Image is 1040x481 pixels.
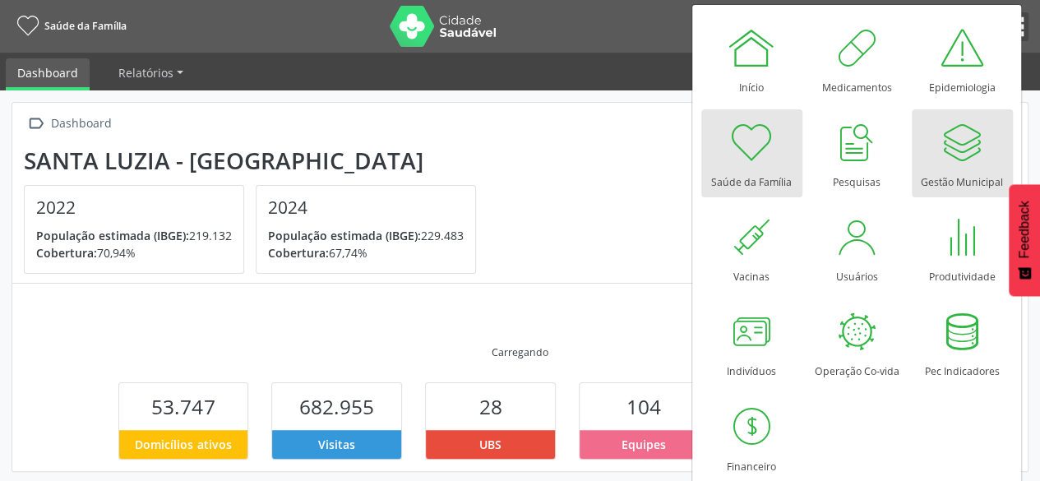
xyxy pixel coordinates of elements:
[118,65,173,81] span: Relatórios
[701,15,802,103] a: Início
[807,298,908,386] a: Operação Co-vida
[1009,184,1040,296] button: Feedback - Mostrar pesquisa
[479,436,502,453] span: UBS
[36,245,97,261] span: Cobertura:
[299,393,374,420] span: 682.955
[36,227,232,244] p: 219.132
[268,245,329,261] span: Cobertura:
[12,12,127,39] a: Saúde da Família
[36,197,232,218] h4: 2022
[318,436,355,453] span: Visitas
[912,109,1013,197] a: Gestão Municipal
[48,112,114,136] div: Dashboard
[6,58,90,90] a: Dashboard
[807,109,908,197] a: Pesquisas
[24,112,114,136] a:  Dashboard
[24,147,488,174] div: Santa Luzia - [GEOGRAPHIC_DATA]
[478,393,502,420] span: 28
[1017,201,1032,258] span: Feedback
[492,345,548,359] div: Carregando
[622,436,666,453] span: Equipes
[268,244,464,261] p: 67,74%
[36,228,189,243] span: População estimada (IBGE):
[268,228,421,243] span: População estimada (IBGE):
[701,204,802,292] a: Vacinas
[912,204,1013,292] a: Produtividade
[626,393,661,420] span: 104
[268,227,464,244] p: 229.483
[36,244,232,261] p: 70,94%
[268,197,464,218] h4: 2024
[912,15,1013,103] a: Epidemiologia
[44,19,127,33] span: Saúde da Família
[701,298,802,386] a: Indivíduos
[807,15,908,103] a: Medicamentos
[912,298,1013,386] a: Pec Indicadores
[807,204,908,292] a: Usuários
[151,393,215,420] span: 53.747
[135,436,231,453] span: Domicílios ativos
[107,58,195,87] a: Relatórios
[701,109,802,197] a: Saúde da Família
[24,112,48,136] i: 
